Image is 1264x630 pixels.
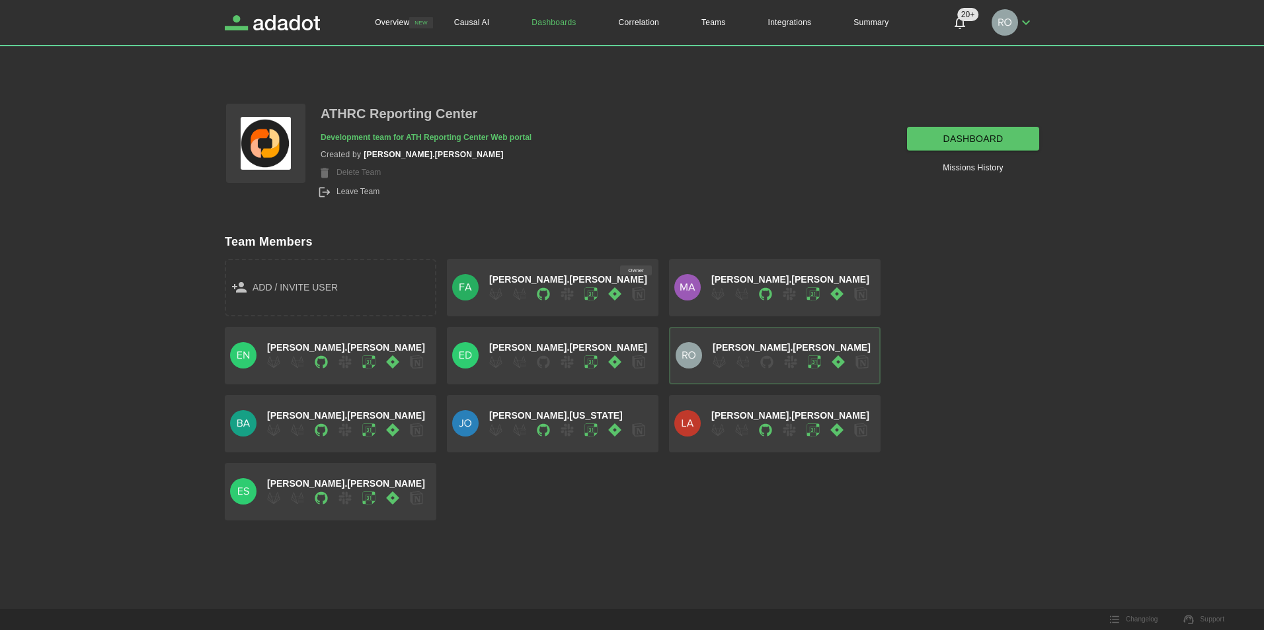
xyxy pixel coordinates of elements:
[225,15,320,30] a: Adadot Homepage
[225,259,436,316] button: add / invite user
[711,410,869,421] span: [PERSON_NAME].[PERSON_NAME]
[674,274,701,300] img: maria.ortiz
[321,131,532,145] button: Development team for ATH Reporting Center Web portal
[907,127,1039,151] a: dashboard
[447,395,658,452] button: jose.colorado[PERSON_NAME].[US_STATE]
[1176,610,1232,629] a: Support
[489,342,647,353] span: [PERSON_NAME].[PERSON_NAME]
[225,235,1039,249] h2: Team Members
[230,478,257,505] img: esteban.perez
[669,259,881,316] button: maria.ortiz[PERSON_NAME].[PERSON_NAME]
[321,150,361,160] span: Created by
[321,185,379,199] button: Leave Team
[267,342,425,353] span: [PERSON_NAME].[PERSON_NAME]
[674,410,701,437] img: laura.martinez
[267,410,425,421] span: [PERSON_NAME].[PERSON_NAME]
[944,7,976,38] button: Notifications
[957,8,978,21] span: 20+
[230,410,257,437] img: bastian.medina
[669,395,881,452] button: laura.martinez[PERSON_NAME].[PERSON_NAME]
[321,166,532,180] div: Only Team Owners can perform this action
[447,327,658,384] button: edwin.molero[PERSON_NAME].[PERSON_NAME]
[620,265,652,275] div: Owner
[225,327,436,384] button: enrique.cordero[PERSON_NAME].[PERSON_NAME]
[489,410,623,421] span: [PERSON_NAME].[US_STATE]
[711,274,869,285] span: [PERSON_NAME].[PERSON_NAME]
[230,342,257,368] img: enrique.cordero
[241,117,291,170] img: Profile
[943,161,1003,174] a: Missions History
[452,410,479,437] img: jose.colorado
[225,463,436,520] button: esteban.perez[PERSON_NAME].[PERSON_NAME]
[669,327,881,384] button: rolando.sisco[PERSON_NAME].[PERSON_NAME]
[489,274,647,285] span: [PERSON_NAME].[PERSON_NAME]
[321,102,477,125] button: ATHRC Reporting Center
[452,274,479,300] img: fabiola.dominguez
[452,342,479,368] img: edwin.molero
[676,342,702,368] img: rolando.sisco
[713,342,871,353] span: [PERSON_NAME].[PERSON_NAME]
[447,259,658,316] button: Ownerfabiola.dominguez[PERSON_NAME].[PERSON_NAME]
[364,150,503,160] h3: [PERSON_NAME].[PERSON_NAME]
[225,395,436,452] button: bastian.medina[PERSON_NAME].[PERSON_NAME]
[986,5,1039,40] button: rolando.sisco
[253,279,338,296] span: add / invite user
[992,9,1018,36] img: rolando.sisco
[1102,610,1165,629] button: Changelog
[267,478,425,489] span: [PERSON_NAME].[PERSON_NAME]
